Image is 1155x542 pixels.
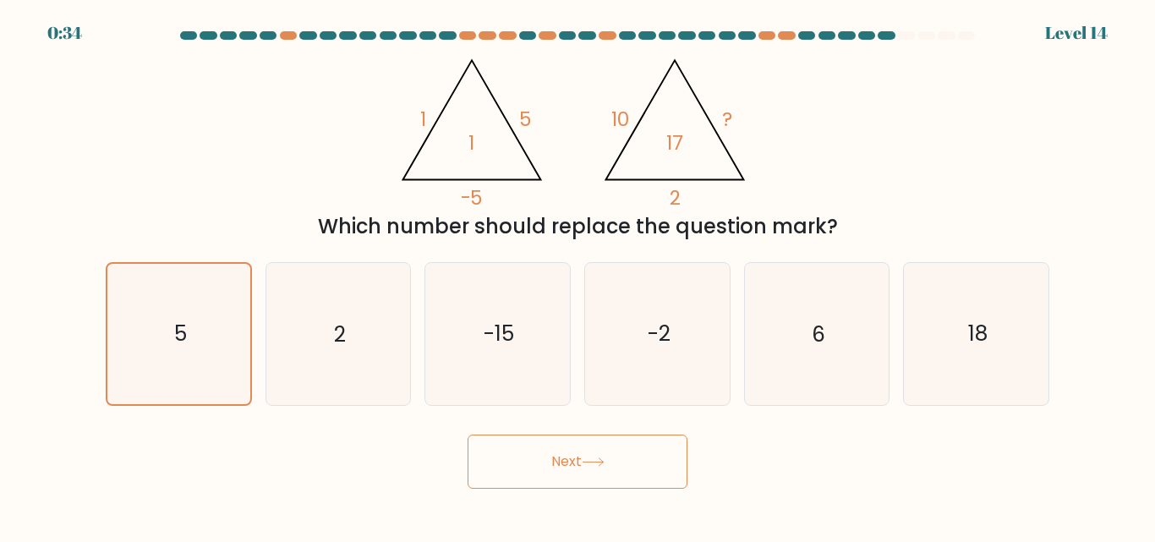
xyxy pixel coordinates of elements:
[666,129,683,156] tspan: 17
[812,320,825,349] text: 6
[461,184,484,211] tspan: -5
[116,211,1039,242] div: Which number should replace the question mark?
[670,184,681,211] tspan: 2
[468,435,687,489] button: Next
[968,320,988,349] text: 18
[519,106,532,133] tspan: 5
[173,320,186,349] text: 5
[469,129,475,156] tspan: 1
[47,20,82,46] div: 0:34
[722,106,732,133] tspan: ?
[420,106,426,133] tspan: 1
[334,320,346,349] text: 2
[484,320,514,349] text: -15
[1045,20,1108,46] div: Level 14
[647,320,670,349] text: -2
[612,106,630,133] tspan: 10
